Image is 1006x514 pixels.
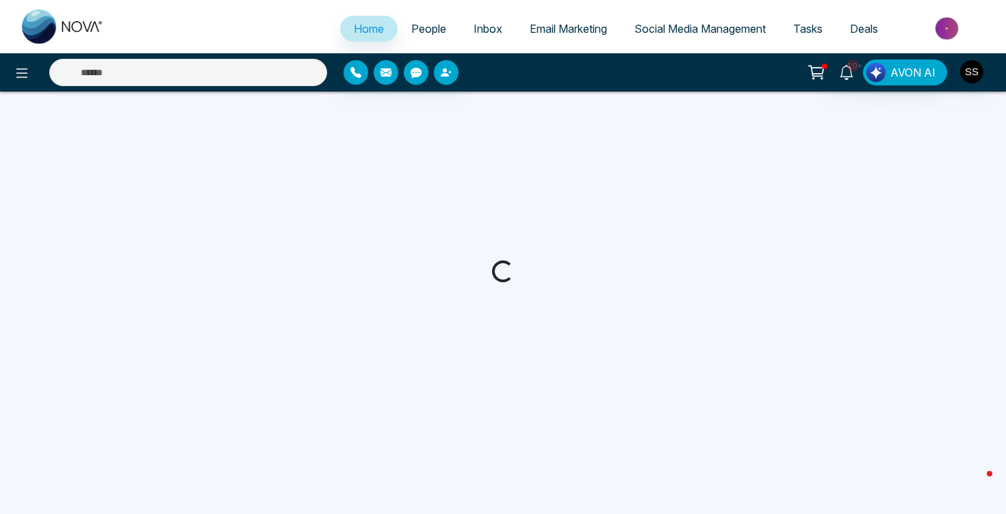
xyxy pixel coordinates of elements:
[516,16,621,42] a: Email Marketing
[474,22,502,36] span: Inbox
[621,16,779,42] a: Social Media Management
[847,59,859,72] span: 10+
[866,63,886,82] img: Lead Flow
[22,10,104,44] img: Nova CRM Logo
[354,22,384,36] span: Home
[960,60,983,83] img: User Avatar
[863,59,947,85] button: AVON AI
[779,16,836,42] a: Tasks
[634,22,766,36] span: Social Media Management
[830,59,863,83] a: 10+
[850,22,878,36] span: Deals
[398,16,460,42] a: People
[460,16,516,42] a: Inbox
[836,16,892,42] a: Deals
[340,16,398,42] a: Home
[411,22,446,36] span: People
[899,13,998,44] img: Market-place.gif
[959,468,992,500] iframe: Intercom live chat
[890,64,936,81] span: AVON AI
[793,22,823,36] span: Tasks
[530,22,607,36] span: Email Marketing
